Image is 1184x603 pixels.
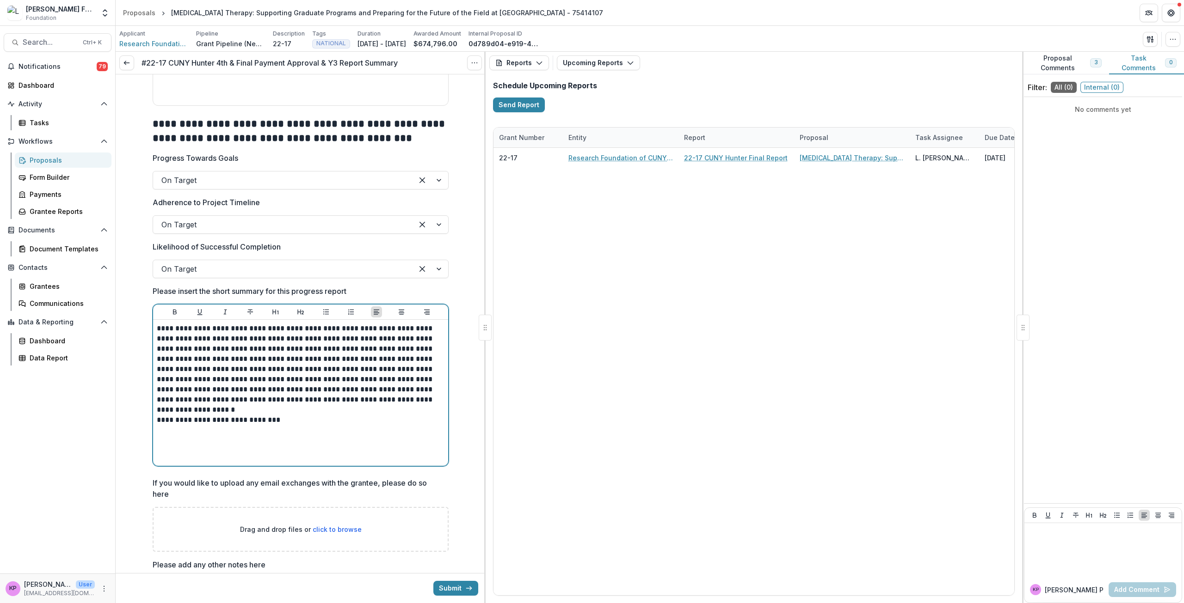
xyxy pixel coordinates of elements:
[81,37,104,48] div: Ctrl + K
[563,133,592,142] div: Entity
[15,115,111,130] a: Tasks
[794,128,910,147] div: Proposal
[4,134,111,149] button: Open Workflows
[220,306,231,317] button: Italicize
[24,589,95,597] p: [EMAIL_ADDRESS][DOMAIN_NAME]
[316,40,346,47] span: NATIONAL
[910,128,979,147] div: Task Assignee
[15,170,111,185] a: Form Builder
[979,128,1048,147] div: Due Date
[15,296,111,311] a: Communications
[4,260,111,275] button: Open Contacts
[563,128,678,147] div: Entity
[15,279,111,294] a: Grantees
[1094,59,1098,66] span: 3
[76,580,95,589] p: User
[1033,587,1039,592] div: Khanh Phan
[1166,510,1177,521] button: Align Right
[371,306,382,317] button: Align Left
[153,477,443,499] p: If you would like to upload any email exchanges with the grantee, please do so here
[18,63,97,71] span: Notifications
[119,39,189,49] a: Research Foundation of CUNY on behalf of Hunter College of CUNY
[30,353,104,363] div: Data Report
[396,306,407,317] button: Align Center
[18,226,97,234] span: Documents
[557,55,640,70] button: Upcoming Reports
[153,559,265,570] p: Please add any other notes here
[469,30,522,38] p: Internal Proposal ID
[18,100,97,108] span: Activity
[30,281,104,291] div: Grantees
[678,133,711,142] div: Report
[499,153,518,163] div: 22-17
[23,38,77,47] span: Search...
[15,333,111,348] a: Dashboard
[99,583,110,594] button: More
[345,306,357,317] button: Ordered List
[415,262,430,276] div: Clear selected options
[30,155,104,165] div: Proposals
[1056,510,1067,521] button: Italicize
[433,581,478,596] button: Submit
[684,153,788,163] a: 22-17 CUNY Hunter Final Report
[1028,82,1047,93] p: Filter:
[910,133,968,142] div: Task Assignee
[421,306,432,317] button: Align Right
[4,33,111,52] button: Search...
[1042,510,1054,521] button: Underline
[1028,104,1178,114] p: No comments yet
[413,39,457,49] p: $674,796.00
[1140,4,1158,22] button: Partners
[30,189,104,199] div: Payments
[493,81,1015,90] h2: Schedule Upcoming Reports
[18,80,104,90] div: Dashboard
[119,6,607,19] nav: breadcrumb
[413,30,461,38] p: Awarded Amount
[4,223,111,238] button: Open Documents
[30,298,104,308] div: Communications
[15,204,111,219] a: Grantee Reports
[1022,52,1109,74] button: Proposal Comments
[171,8,603,18] div: [MEDICAL_DATA] Therapy: Supporting Graduate Programs and Preparing for the Future of the Field at...
[194,306,205,317] button: Underline
[358,30,381,38] p: Duration
[123,8,155,18] div: Proposals
[1139,510,1150,521] button: Align Left
[1153,510,1164,521] button: Align Center
[1109,52,1184,74] button: Task Comments
[99,4,111,22] button: Open entity switcher
[142,59,398,67] h3: #22-17 CUNY Hunter 4th & Final Payment Approval & Y3 Report Summary
[97,62,108,71] span: 79
[30,172,104,182] div: Form Builder
[493,97,545,112] button: Send Report
[18,264,97,272] span: Contacts
[7,6,22,20] img: Lavelle Fund for the Blind
[4,315,111,329] button: Open Data & Reporting
[1051,82,1077,93] span: All ( 0 )
[1029,510,1040,521] button: Bold
[24,579,72,589] p: [PERSON_NAME]
[273,30,305,38] p: Description
[979,148,1048,168] div: [DATE]
[415,173,430,188] div: Clear selected options
[245,306,256,317] button: Strike
[1080,82,1123,93] span: Internal ( 0 )
[15,241,111,256] a: Document Templates
[678,128,794,147] div: Report
[469,39,538,49] p: 0d789d04-e919-4f4f-8a50-48719ffc0239
[240,524,362,534] p: Drag and drop files or
[1070,510,1081,521] button: Strike
[15,152,111,168] a: Proposals
[800,153,904,163] a: [MEDICAL_DATA] Therapy: Supporting Graduate Programs and Preparing for the Future of the Field at...
[26,4,95,14] div: [PERSON_NAME] Fund for the Blind
[313,525,362,533] span: click to browse
[493,133,550,142] div: Grant Number
[493,128,563,147] div: Grant Number
[30,207,104,216] div: Grantee Reports
[15,350,111,365] a: Data Report
[169,306,180,317] button: Bold
[18,138,97,146] span: Workflows
[273,39,291,49] p: 22-17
